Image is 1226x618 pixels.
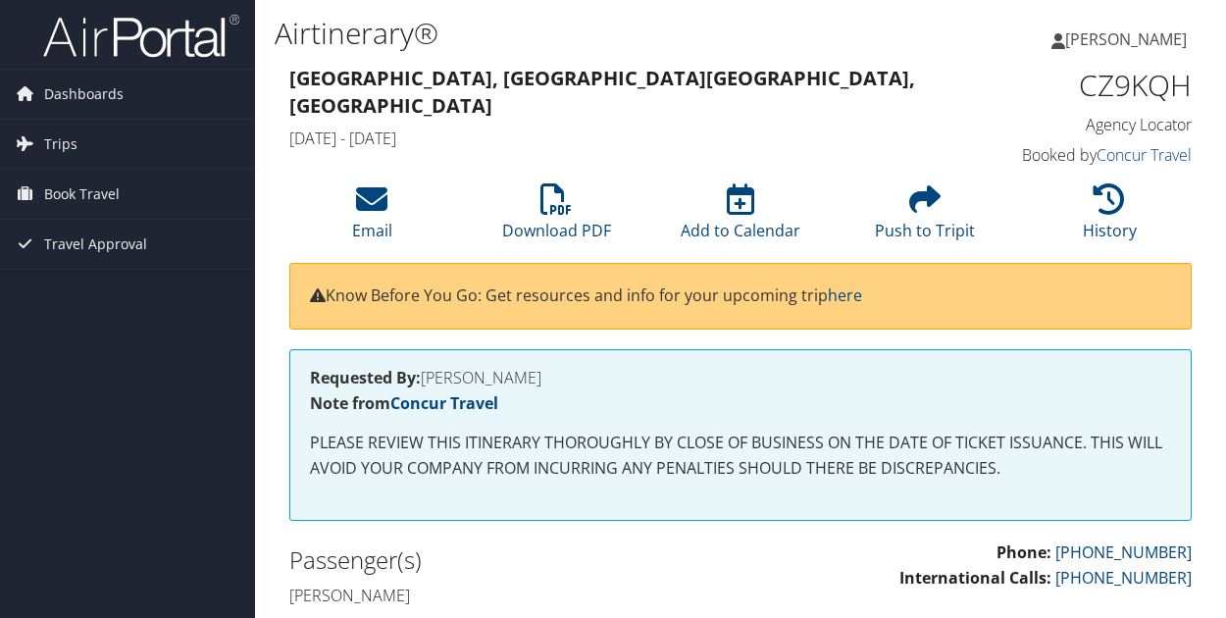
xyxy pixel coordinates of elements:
h2: Passenger(s) [289,543,726,577]
p: PLEASE REVIEW THIS ITINERARY THOROUGHLY BY CLOSE OF BUSINESS ON THE DATE OF TICKET ISSUANCE. THIS... [310,431,1171,481]
img: airportal-logo.png [43,13,239,59]
span: Trips [44,120,77,169]
a: [PHONE_NUMBER] [1055,567,1192,589]
span: Travel Approval [44,220,147,269]
h4: Booked by [989,144,1193,166]
a: Download PDF [502,194,611,241]
h4: Agency Locator [989,114,1193,135]
a: Email [352,194,392,241]
a: [PHONE_NUMBER] [1055,541,1192,563]
strong: Note from [310,392,498,414]
a: [PERSON_NAME] [1051,10,1206,69]
p: Know Before You Go: Get resources and info for your upcoming trip [310,283,1171,309]
a: Add to Calendar [681,194,800,241]
a: History [1083,194,1137,241]
strong: [GEOGRAPHIC_DATA], [GEOGRAPHIC_DATA] [GEOGRAPHIC_DATA], [GEOGRAPHIC_DATA] [289,65,915,119]
span: [PERSON_NAME] [1065,28,1187,50]
a: Push to Tripit [875,194,975,241]
h1: Airtinerary® [275,13,895,54]
a: Concur Travel [390,392,498,414]
span: Book Travel [44,170,120,219]
a: here [828,284,862,306]
h1: CZ9KQH [989,65,1193,106]
strong: International Calls: [899,567,1051,589]
a: Concur Travel [1097,144,1192,166]
h4: [DATE] - [DATE] [289,128,959,149]
span: Dashboards [44,70,124,119]
strong: Phone: [996,541,1051,563]
strong: Requested By: [310,367,421,388]
h4: [PERSON_NAME] [289,585,726,606]
h4: [PERSON_NAME] [310,370,1171,386]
